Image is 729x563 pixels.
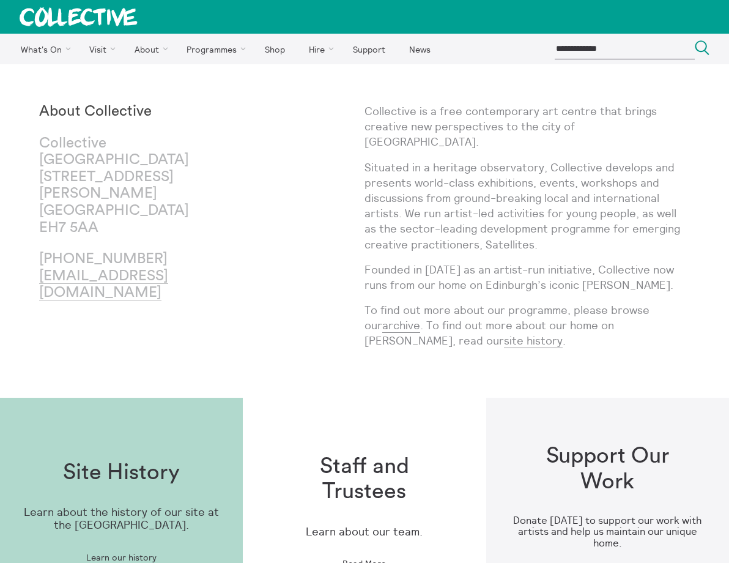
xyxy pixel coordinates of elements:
[176,34,252,64] a: Programmes
[342,34,396,64] a: Support
[364,160,690,252] p: Situated in a heritage observatory, Collective develops and presents world-class exhibitions, eve...
[254,34,295,64] a: Shop
[86,553,157,562] span: Learn our history
[63,460,180,485] h1: Site History
[286,454,443,505] h1: Staff and Trustees
[506,515,709,549] h3: Donate [DATE] to support our work with artists and help us maintain our unique home.
[529,444,686,494] h1: Support Our Work
[10,34,76,64] a: What's On
[79,34,122,64] a: Visit
[382,318,420,333] a: archive
[39,251,202,302] p: [PHONE_NUMBER]
[306,526,423,539] p: Learn about our team.
[298,34,340,64] a: Hire
[124,34,174,64] a: About
[364,103,690,150] p: Collective is a free contemporary art centre that brings creative new perspectives to the city of...
[364,302,690,349] p: To find out more about our programme, please browse our . To find out more about our home on [PER...
[39,269,168,301] a: [EMAIL_ADDRESS][DOMAIN_NAME]
[20,506,223,531] p: Learn about the history of our site at the [GEOGRAPHIC_DATA].
[504,334,563,348] a: site history
[398,34,441,64] a: News
[39,135,202,237] p: Collective [GEOGRAPHIC_DATA] [STREET_ADDRESS][PERSON_NAME] [GEOGRAPHIC_DATA] EH7 5AA
[39,104,152,119] strong: About Collective
[364,262,690,293] p: Founded in [DATE] as an artist-run initiative, Collective now runs from our home on Edinburgh’s i...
